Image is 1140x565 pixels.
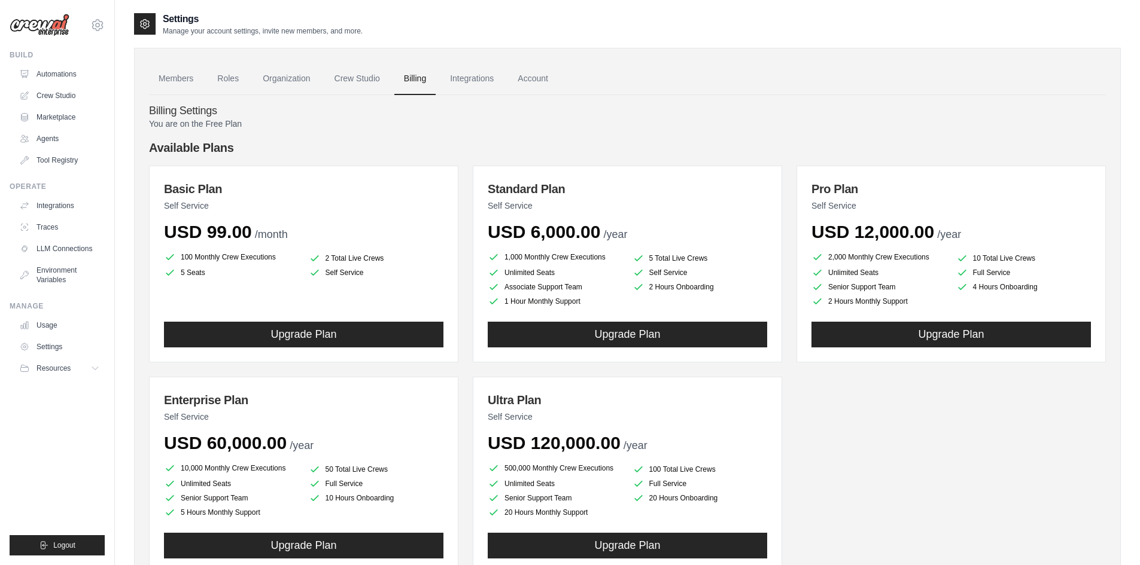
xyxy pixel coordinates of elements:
li: Senior Support Team [811,281,947,293]
li: 5 Total Live Crews [633,252,768,264]
a: Tool Registry [14,151,105,170]
li: Self Service [309,267,444,279]
h3: Standard Plan [488,181,767,197]
li: Associate Support Team [488,281,623,293]
li: 2,000 Monthly Crew Executions [811,250,947,264]
li: 100 Total Live Crews [633,463,768,475]
a: Billing [394,63,436,95]
img: Logo [10,14,69,36]
p: You are on the Free Plan [149,118,1106,130]
span: /year [603,228,627,240]
a: Marketplace [14,108,105,127]
span: USD 12,000.00 [811,222,934,242]
li: 1 Hour Monthly Support [488,295,623,307]
a: Automations [14,65,105,84]
button: Upgrade Plan [164,322,443,347]
span: /year [290,439,314,451]
li: Full Service [633,478,768,490]
span: /month [255,228,288,240]
p: Manage your account settings, invite new members, and more. [163,26,363,36]
h4: Available Plans [149,139,1106,156]
span: Logout [53,540,75,550]
p: Self Service [811,200,1091,212]
li: Senior Support Team [164,492,299,504]
p: Self Service [164,200,443,212]
button: Upgrade Plan [811,322,1091,347]
a: Integrations [440,63,503,95]
a: Crew Studio [14,86,105,105]
div: Manage [10,301,105,311]
h4: Billing Settings [149,105,1106,118]
div: Widżet czatu [1080,508,1140,565]
li: Unlimited Seats [488,267,623,279]
p: Self Service [488,411,767,423]
li: 2 Hours Monthly Support [811,295,947,307]
a: Members [149,63,203,95]
li: 10 Hours Onboarding [309,492,444,504]
button: Upgrade Plan [488,322,767,347]
a: Settings [14,337,105,356]
button: Logout [10,535,105,555]
button: Upgrade Plan [164,533,443,558]
button: Upgrade Plan [488,533,767,558]
p: Self Service [164,411,443,423]
a: Traces [14,218,105,237]
li: Senior Support Team [488,492,623,504]
li: 20 Hours Onboarding [633,492,768,504]
span: USD 60,000.00 [164,433,287,453]
li: 4 Hours Onboarding [956,281,1092,293]
li: 10 Total Live Crews [956,252,1092,264]
span: /year [937,228,961,240]
a: Environment Variables [14,261,105,289]
iframe: Chat Widget [1080,508,1140,565]
a: Usage [14,316,105,335]
li: 100 Monthly Crew Executions [164,250,299,264]
a: Organization [253,63,320,95]
li: 1,000 Monthly Crew Executions [488,250,623,264]
li: Unlimited Seats [164,478,299,490]
li: 2 Total Live Crews [309,252,444,264]
a: Roles [208,63,248,95]
button: Resources [14,359,105,378]
div: Operate [10,182,105,191]
li: 5 Seats [164,267,299,279]
h2: Settings [163,12,363,26]
h3: Pro Plan [811,181,1091,197]
a: Integrations [14,196,105,215]
span: USD 120,000.00 [488,433,621,453]
a: Crew Studio [325,63,390,95]
li: 10,000 Monthly Crew Executions [164,461,299,475]
span: /year [624,439,647,451]
li: Self Service [633,267,768,279]
div: Build [10,50,105,60]
h3: Ultra Plan [488,392,767,408]
li: 2 Hours Onboarding [633,281,768,293]
span: Resources [37,364,71,373]
li: Unlimited Seats [811,267,947,279]
li: 500,000 Monthly Crew Executions [488,461,623,475]
li: Unlimited Seats [488,478,623,490]
p: Self Service [488,200,767,212]
li: 20 Hours Monthly Support [488,506,623,518]
h3: Enterprise Plan [164,392,443,408]
a: Agents [14,129,105,148]
a: Account [508,63,558,95]
li: Full Service [309,478,444,490]
li: 5 Hours Monthly Support [164,506,299,518]
span: USD 6,000.00 [488,222,600,242]
h3: Basic Plan [164,181,443,197]
li: Full Service [956,267,1092,279]
a: LLM Connections [14,239,105,258]
span: USD 99.00 [164,222,252,242]
li: 50 Total Live Crews [309,463,444,475]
